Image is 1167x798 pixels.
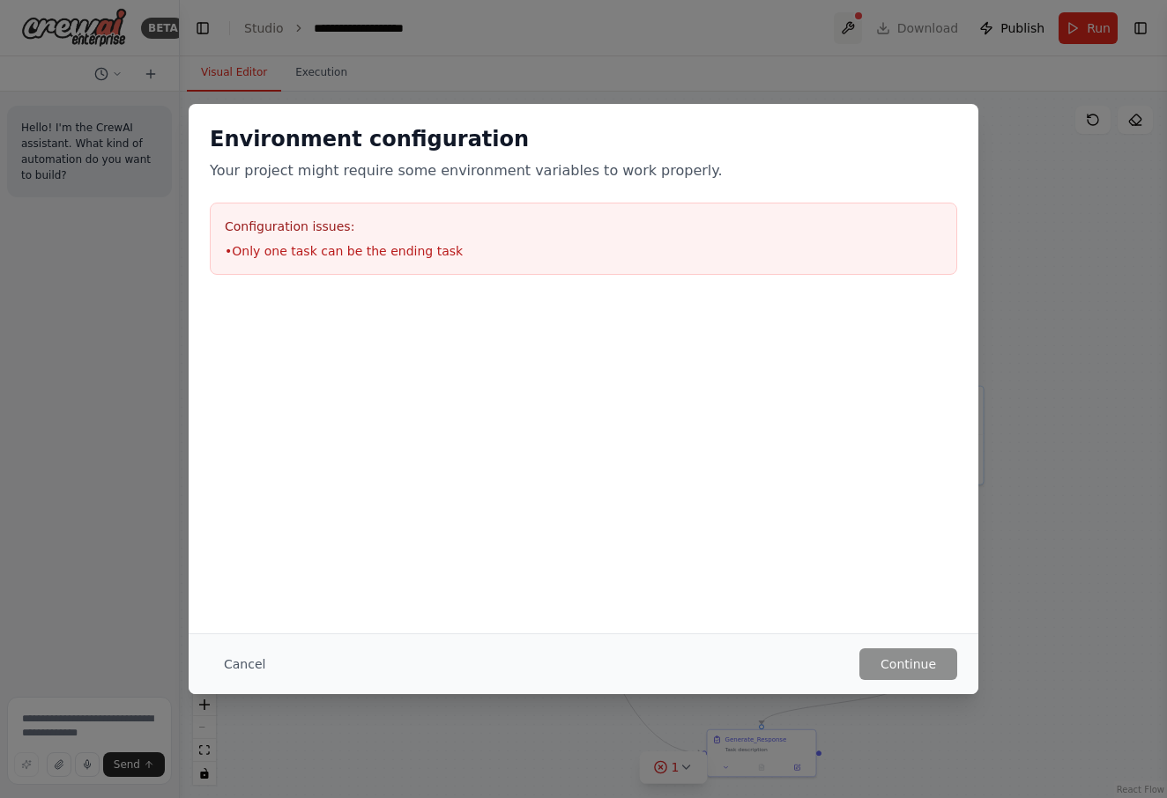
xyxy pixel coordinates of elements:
button: Cancel [210,648,279,680]
h3: Configuration issues: [225,218,942,235]
p: Your project might require some environment variables to work properly. [210,160,957,181]
button: Continue [859,648,957,680]
li: • Only one task can be the ending task [225,242,942,260]
h2: Environment configuration [210,125,957,153]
